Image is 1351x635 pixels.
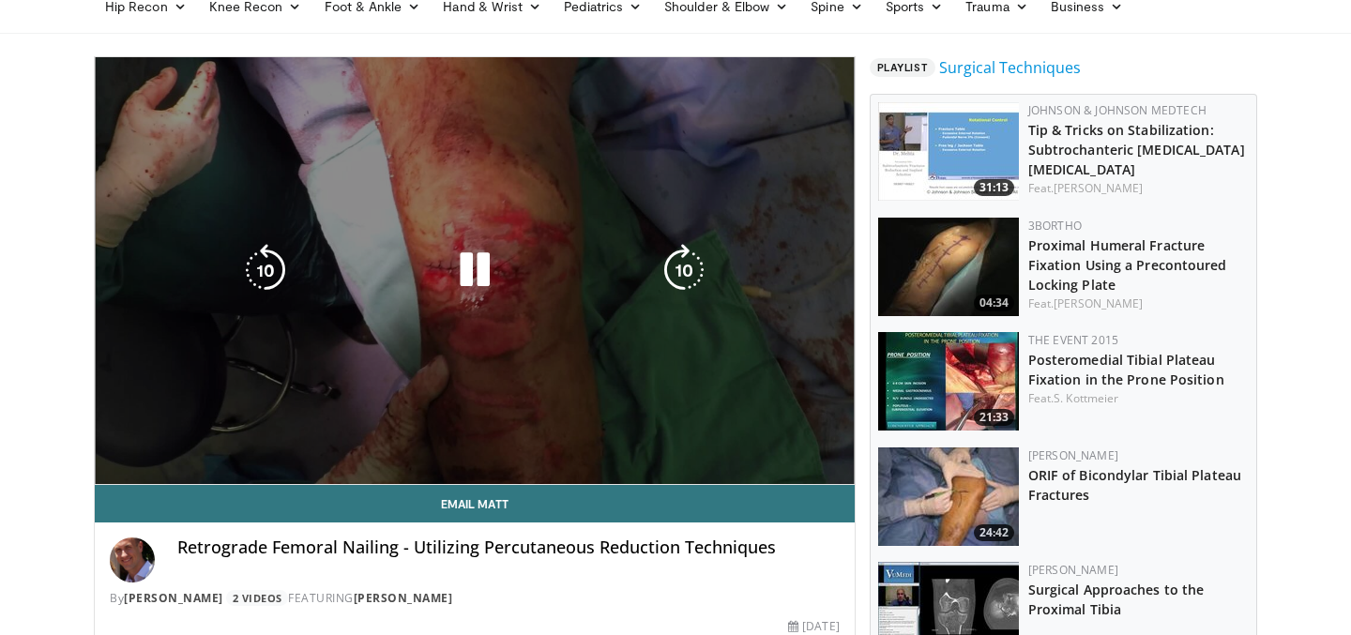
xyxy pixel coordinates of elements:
[1028,447,1118,463] a: [PERSON_NAME]
[878,102,1019,201] a: 31:13
[788,618,839,635] div: [DATE]
[1028,466,1241,504] a: ORIF of Bicondylar Tibial Plateau Fractures
[110,590,840,607] div: By FEATURING
[226,590,288,606] a: 2 Videos
[974,409,1014,426] span: 21:33
[95,485,855,522] a: Email Matt
[354,590,453,606] a: [PERSON_NAME]
[95,57,855,485] video-js: Video Player
[124,590,223,606] a: [PERSON_NAME]
[177,537,840,558] h4: Retrograde Femoral Nailing - Utilizing Percutaneous Reduction Techniques
[1028,581,1205,618] a: Surgical Approaches to the Proximal Tibia
[1028,180,1249,197] div: Feat.
[1054,390,1118,406] a: S. Kottmeier
[878,332,1019,431] img: 1cc192e2-d4a4-4aba-8f70-e7c69b2ae96d.150x105_q85_crop-smart_upscale.jpg
[1028,218,1082,234] a: 3bortho
[1028,351,1224,388] a: Posteromedial Tibial Plateau Fixation in the Prone Position
[1028,295,1249,312] div: Feat.
[1054,180,1143,196] a: [PERSON_NAME]
[974,524,1014,541] span: 24:42
[878,447,1019,546] a: 24:42
[1028,121,1245,178] a: Tip & Tricks on Stabilization: Subtrochanteric [MEDICAL_DATA] [MEDICAL_DATA]
[870,58,935,77] span: Playlist
[974,295,1014,311] span: 04:34
[878,218,1019,316] a: 04:34
[878,332,1019,431] a: 21:33
[878,102,1019,201] img: f9577f32-bfe9-40fd-9dd0-c9899414f152.150x105_q85_crop-smart_upscale.jpg
[1028,332,1118,348] a: The Event 2015
[1028,562,1118,578] a: [PERSON_NAME]
[974,179,1014,196] span: 31:13
[1028,390,1249,407] div: Feat.
[1054,295,1143,311] a: [PERSON_NAME]
[1028,102,1207,118] a: Johnson & Johnson MedTech
[878,218,1019,316] img: 38727_0000_3.png.150x105_q85_crop-smart_upscale.jpg
[878,447,1019,546] img: Levy_Tib_Plat_100000366_3.jpg.150x105_q85_crop-smart_upscale.jpg
[939,56,1081,79] a: Surgical Techniques
[1028,236,1227,294] a: Proximal Humeral Fracture Fixation Using a Precontoured Locking Plate
[110,537,155,582] img: Avatar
